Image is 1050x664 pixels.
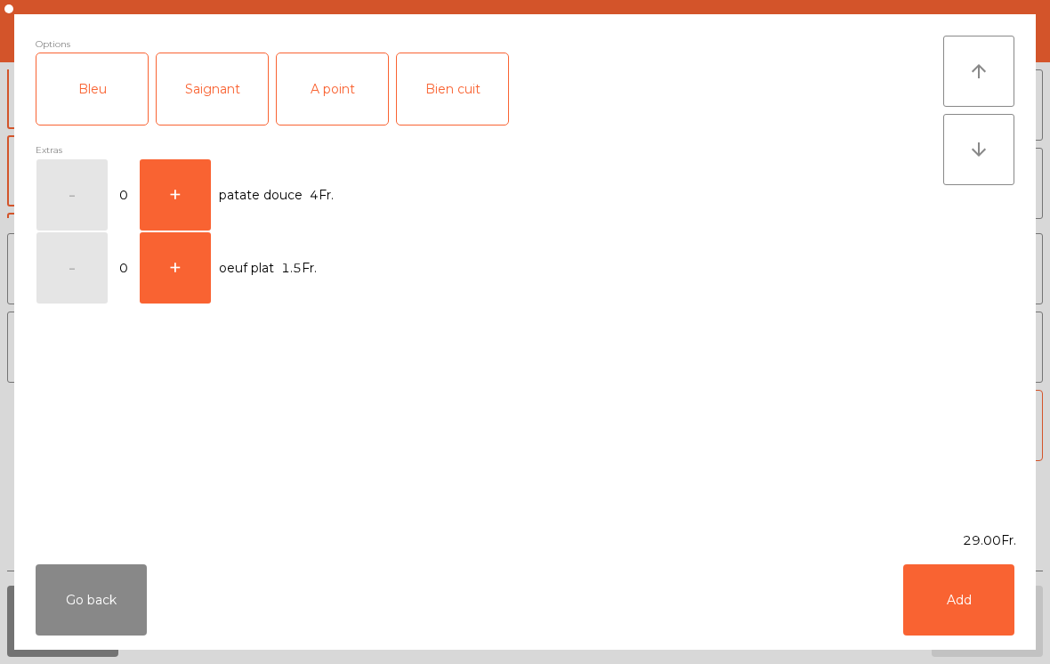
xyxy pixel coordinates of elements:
div: Bien cuit [397,53,508,125]
span: patate douce [219,183,303,207]
i: arrow_upward [968,61,989,82]
div: 29.00Fr. [14,531,1036,550]
div: A point [277,53,388,125]
div: Extras [36,142,943,158]
button: arrow_upward [943,36,1014,107]
span: 4Fr. [310,183,334,207]
button: + [140,159,211,231]
span: Options [36,36,70,53]
div: Bleu [36,53,148,125]
i: arrow_downward [968,139,989,160]
button: Add [903,564,1014,636]
span: 0 [109,183,138,207]
button: + [140,232,211,304]
div: Saignant [157,53,268,125]
button: arrow_downward [943,114,1014,185]
button: Go back [36,564,147,636]
span: oeuf plat [219,256,274,280]
span: 0 [109,256,138,280]
span: 1.5Fr. [281,256,317,280]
